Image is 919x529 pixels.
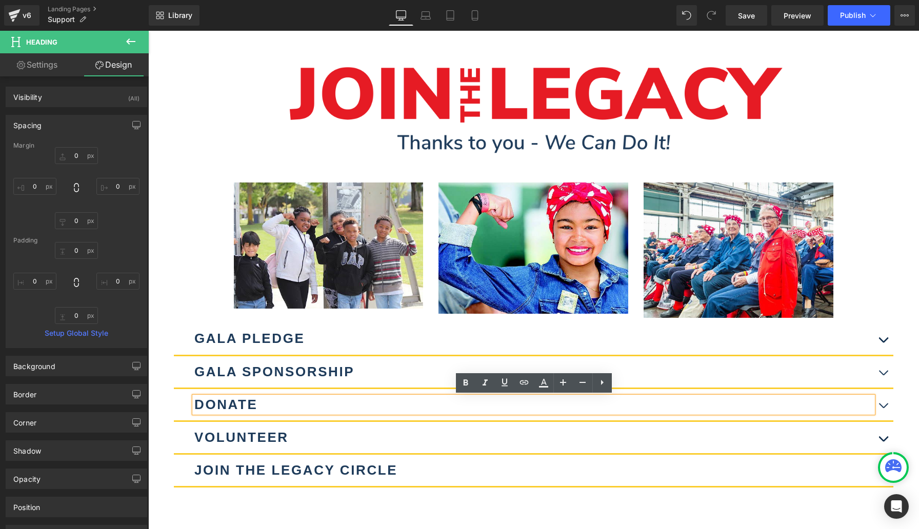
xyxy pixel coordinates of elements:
span: Preview [784,10,811,21]
div: Spacing [13,115,42,130]
button: Undo [676,5,697,26]
a: New Library [149,5,199,26]
a: Design [76,53,151,76]
div: Visibility [13,87,42,101]
div: Position [13,497,40,512]
div: Background [13,356,55,371]
a: Preview [771,5,824,26]
input: 0 [13,273,56,290]
strong: DONATE [46,366,109,381]
button: Publish [828,5,890,26]
span: Library [168,11,192,20]
a: Landing Pages [48,5,149,13]
span: Support [48,15,75,24]
a: v6 [4,5,39,26]
input: 0 [13,178,56,195]
button: Redo [701,5,722,26]
b: gala sponsorship [46,333,206,349]
div: Border [13,384,36,399]
span: Heading [26,38,57,46]
a: Mobile [463,5,487,26]
input: 0 [55,212,98,229]
div: Shadow [13,441,41,455]
div: Padding [13,237,139,244]
strong: VOLUNTEER [46,399,141,414]
input: 0 [96,273,139,290]
a: Desktop [389,5,413,26]
div: Opacity [13,469,41,483]
div: Margin [13,142,139,149]
input: 0 [55,242,98,259]
a: Setup Global Style [13,329,139,337]
span: Publish [840,11,866,19]
input: 0 [55,307,98,324]
strong: Join the Legacy circle [46,432,249,447]
div: Corner [13,413,36,427]
span: Save [738,10,755,21]
div: Open Intercom Messenger [884,494,909,519]
div: v6 [21,9,33,22]
a: Laptop [413,5,438,26]
button: More [894,5,915,26]
input: 0 [55,147,98,164]
input: 0 [96,178,139,195]
div: (All) [128,87,139,104]
a: Tablet [438,5,463,26]
b: gala PLEDGE [46,300,156,315]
